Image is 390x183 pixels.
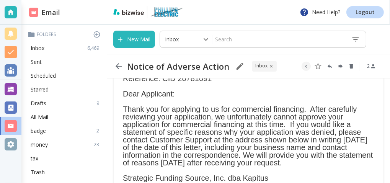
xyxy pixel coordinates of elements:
[28,69,104,83] div: Scheduled
[28,152,104,165] div: tax
[31,58,42,66] p: Sent
[347,62,356,71] button: Delete
[336,62,345,71] button: Forward
[29,8,38,17] img: DashboardSidebarEmail.svg
[31,86,49,93] p: Starred
[300,8,340,17] p: Need Help?
[96,100,102,107] p: 9
[362,57,381,75] button: See Participants
[325,62,335,71] button: Reply
[31,72,56,80] p: Scheduled
[28,96,104,110] div: Drafts9
[31,127,46,135] p: badge
[31,141,48,149] p: money
[31,168,45,176] p: Trash
[28,41,104,55] div: Inbox6,469
[31,44,44,52] p: Inbox
[356,10,375,15] p: Logout
[113,9,144,15] img: bizwise
[87,45,102,52] p: 6,469
[367,63,370,70] p: 2
[113,31,155,48] button: New Mail
[213,33,345,46] input: Search
[127,61,229,72] h2: Notice of Adverse Action
[150,6,183,18] img: Phillips Electric
[28,55,104,69] div: Sent
[255,62,268,70] p: INBOX
[31,100,46,107] p: Drafts
[96,127,102,134] p: 2
[346,6,384,18] a: Logout
[28,124,104,138] div: badge2
[31,113,48,121] p: All Mail
[28,110,104,124] div: All Mail
[28,83,104,96] div: Starred
[28,138,104,152] div: money23
[29,7,60,18] h2: Email
[28,31,104,38] p: Folders
[94,141,102,148] p: 23
[165,36,179,43] p: Inbox
[31,155,38,162] p: tax
[28,165,104,179] div: Trash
